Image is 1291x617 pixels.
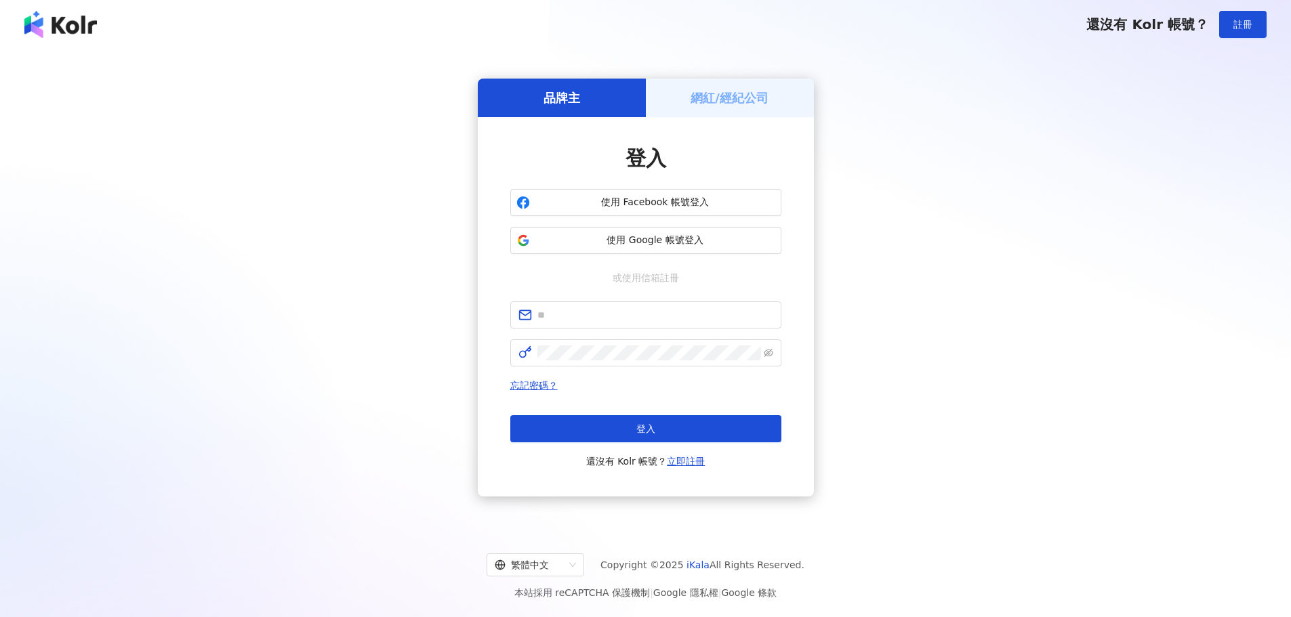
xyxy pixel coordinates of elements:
[535,196,775,209] span: 使用 Facebook 帳號登入
[600,557,804,573] span: Copyright © 2025 All Rights Reserved.
[691,89,769,106] h5: 網紅/經紀公司
[586,453,705,469] span: 還沒有 Kolr 帳號？
[24,11,97,38] img: logo
[1086,16,1208,33] span: 還沒有 Kolr 帳號？
[514,584,777,601] span: 本站採用 reCAPTCHA 保護機制
[667,456,705,467] a: 立即註冊
[764,348,773,358] span: eye-invisible
[650,587,653,598] span: |
[510,415,781,442] button: 登入
[510,227,781,254] button: 使用 Google 帳號登入
[510,380,558,391] a: 忘記密碼？
[495,554,564,576] div: 繁體中文
[603,270,689,285] span: 或使用信箱註冊
[636,423,655,434] span: 登入
[653,587,718,598] a: Google 隱私權
[544,89,580,106] h5: 品牌主
[718,587,722,598] span: |
[721,587,777,598] a: Google 條款
[510,189,781,216] button: 使用 Facebook 帳號登入
[1233,19,1252,30] span: 註冊
[687,559,710,570] a: iKala
[1219,11,1267,38] button: 註冊
[535,234,775,247] span: 使用 Google 帳號登入
[626,146,666,170] span: 登入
